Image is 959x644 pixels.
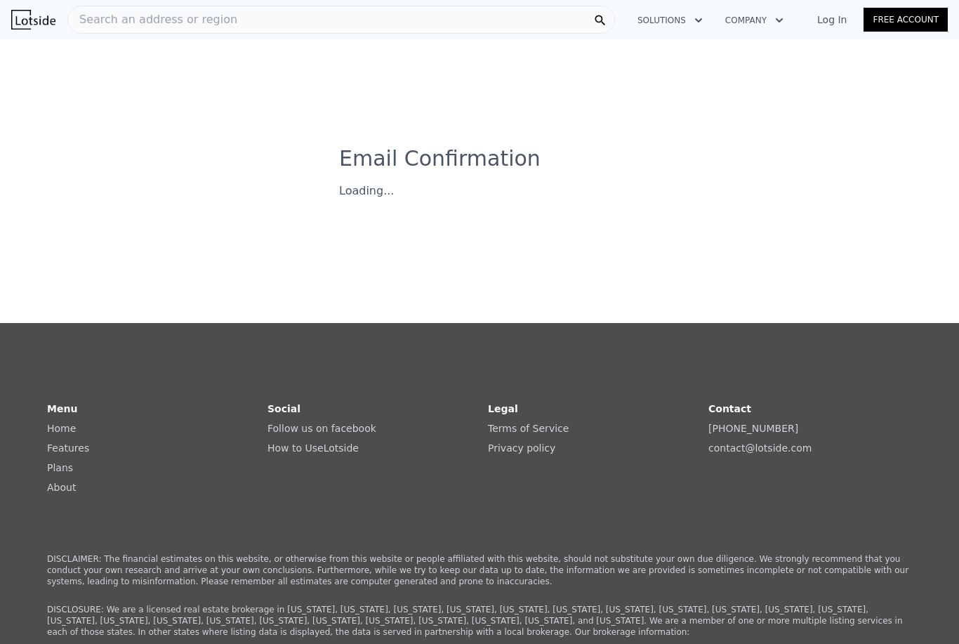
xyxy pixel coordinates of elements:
div: Loading... [339,183,620,199]
a: Features [47,442,89,454]
a: Home [47,423,76,434]
strong: Legal [488,403,518,414]
a: contact@lotside.com [708,442,812,454]
a: Free Account [864,8,948,32]
p: DISCLOSURE: We are a licensed real estate brokerage in [US_STATE], [US_STATE], [US_STATE], [US_ST... [47,604,912,638]
a: Privacy policy [488,442,555,454]
a: [PHONE_NUMBER] [708,423,798,434]
a: Terms of Service [488,423,569,434]
span: Search an address or region [68,11,237,28]
a: About [47,482,76,493]
img: Lotside [11,10,55,29]
strong: Social [267,403,300,414]
strong: Contact [708,403,751,414]
a: Follow us on facebook [267,423,376,434]
button: Company [714,8,795,33]
button: Solutions [626,8,714,33]
a: How to UseLotside [267,442,359,454]
a: Log In [800,13,864,27]
p: DISCLAIMER: The financial estimates on this website, or otherwise from this website or people aff... [47,553,912,587]
a: Plans [47,462,73,473]
h3: Email Confirmation [339,146,620,171]
strong: Menu [47,403,77,414]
